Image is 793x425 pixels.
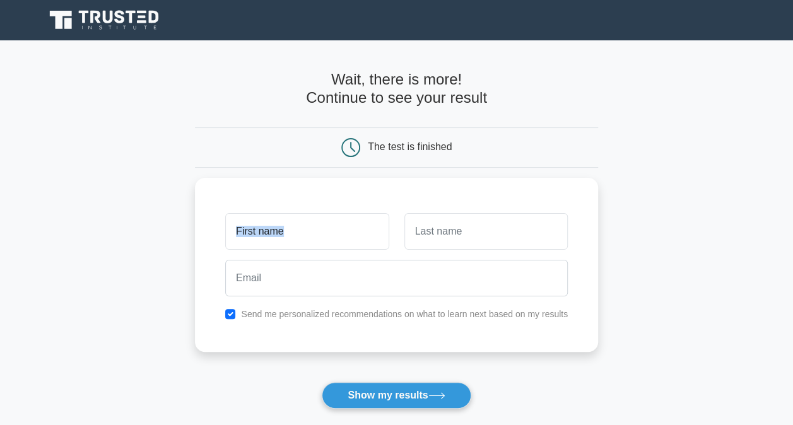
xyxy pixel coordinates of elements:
[368,141,452,152] div: The test is finished
[225,260,568,296] input: Email
[241,309,568,319] label: Send me personalized recommendations on what to learn next based on my results
[225,213,389,250] input: First name
[195,71,598,107] h4: Wait, there is more! Continue to see your result
[404,213,568,250] input: Last name
[322,382,471,409] button: Show my results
